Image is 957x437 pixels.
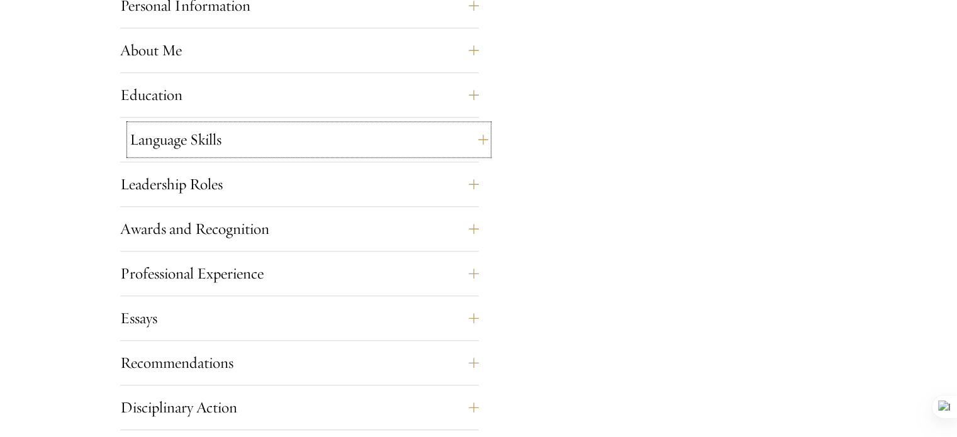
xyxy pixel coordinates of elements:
[120,169,479,199] button: Leadership Roles
[120,392,479,423] button: Disciplinary Action
[120,80,479,110] button: Education
[120,214,479,244] button: Awards and Recognition
[120,35,479,65] button: About Me
[120,348,479,378] button: Recommendations
[120,258,479,289] button: Professional Experience
[120,303,479,333] button: Essays
[130,124,488,155] button: Language Skills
